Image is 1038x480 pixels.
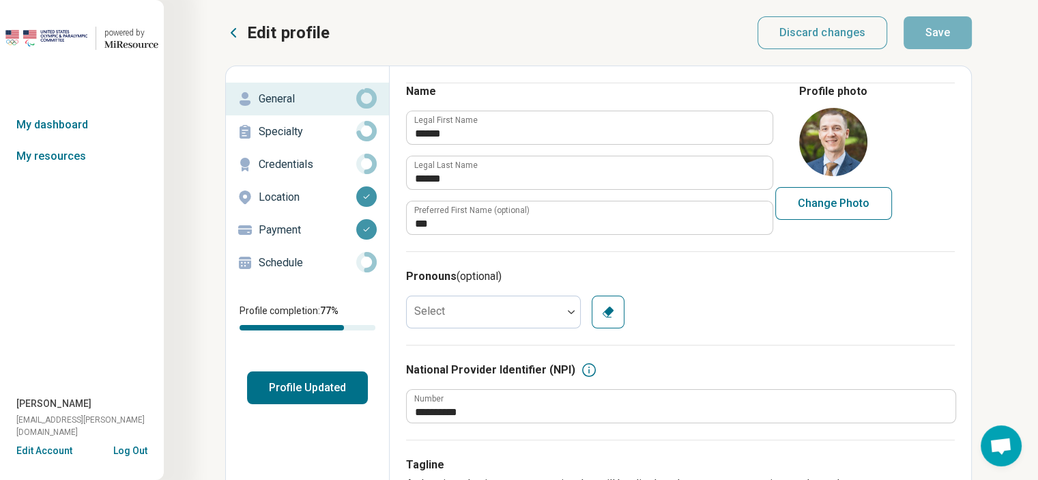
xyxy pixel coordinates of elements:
button: Edit profile [225,22,330,44]
a: Credentials [226,148,389,181]
span: [EMAIL_ADDRESS][PERSON_NAME][DOMAIN_NAME] [16,414,164,438]
h3: Pronouns [406,268,955,285]
label: Legal Last Name [414,161,478,169]
p: General [259,91,356,107]
p: Credentials [259,156,356,173]
div: Profile completion: [226,296,389,339]
h3: Name [406,83,772,100]
div: Profile completion [240,325,375,330]
button: Profile Updated [247,371,368,404]
h3: National Provider Identifier (NPI) [406,362,575,378]
img: avatar image [799,108,867,176]
a: Payment [226,214,389,246]
p: Specialty [259,124,356,140]
a: USOPCpowered by [5,22,158,55]
a: General [226,83,389,115]
p: Location [259,189,356,206]
button: Edit Account [16,444,72,458]
a: Schedule [226,246,389,279]
label: Number [414,395,444,403]
img: USOPC [5,22,87,55]
a: Specialty [226,115,389,148]
label: Select [414,305,445,317]
label: Preferred First Name (optional) [414,206,530,214]
span: [PERSON_NAME] [16,397,91,411]
button: Discard changes [758,16,888,49]
div: powered by [104,27,158,39]
legend: Profile photo [799,83,867,100]
label: Legal First Name [414,116,478,124]
p: Schedule [259,255,356,271]
h3: Tagline [406,457,955,473]
p: Edit profile [247,22,330,44]
button: Save [904,16,972,49]
span: 77 % [320,305,338,316]
div: Open chat [981,425,1022,466]
button: Change Photo [775,187,892,220]
a: Location [226,181,389,214]
button: Log Out [113,444,147,455]
span: (optional) [457,270,502,283]
p: Payment [259,222,356,238]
